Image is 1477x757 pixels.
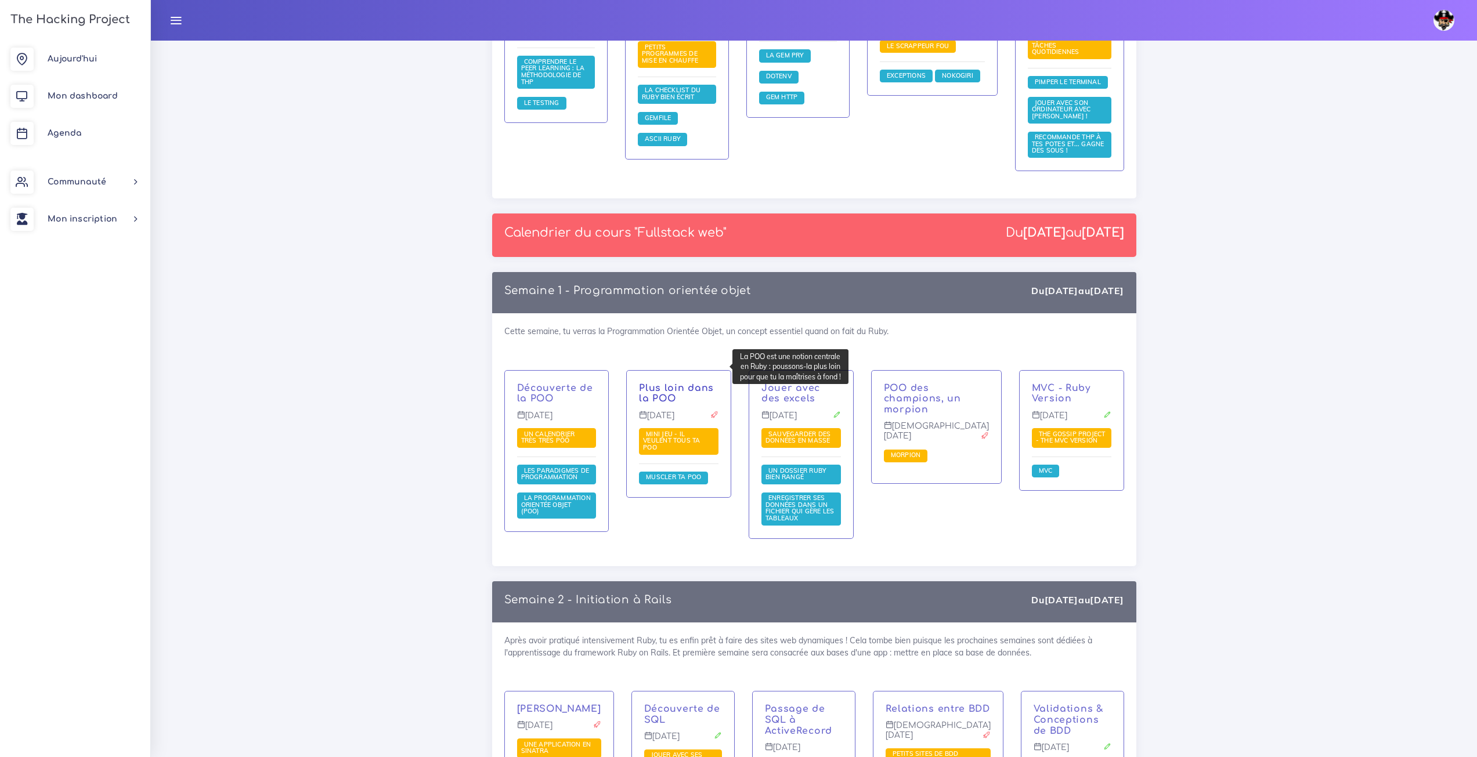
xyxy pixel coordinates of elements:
[1032,411,1111,429] p: [DATE]
[642,135,683,143] a: ASCII Ruby
[642,114,674,122] a: Gemfile
[517,383,593,404] a: Découverte de la POO
[517,720,601,739] p: [DATE]
[1090,285,1124,296] strong: [DATE]
[763,93,801,101] span: Gem HTTP
[884,421,989,450] p: [DEMOGRAPHIC_DATA][DATE]
[1045,594,1078,606] strong: [DATE]
[939,71,976,79] span: Nokogiri
[1032,133,1104,154] span: Recommande THP à tes potes et... gagne des sous !
[763,72,795,80] span: Dotenv
[763,52,807,60] a: La gem PRY
[765,494,834,522] span: Enregistrer ses données dans un fichier qui gère les tableaux
[763,93,801,102] a: Gem HTTP
[939,72,976,80] a: Nokogiri
[643,473,704,481] span: Muscler ta POO
[1023,226,1066,240] strong: [DATE]
[761,383,841,405] p: Jouer avec des excels
[1082,226,1124,240] strong: [DATE]
[504,593,672,606] p: Semaine 2 - Initiation à Rails
[517,411,597,429] p: [DATE]
[521,494,591,516] a: La Programmation Orientée Objet (POO)
[1036,430,1106,445] span: The Gossip Project - The MVC version
[7,13,130,26] h3: The Hacking Project
[504,226,727,240] p: Calendrier du cours "Fullstack web"
[48,178,106,186] span: Communauté
[1433,10,1454,31] img: avatar
[1034,704,1111,736] p: Validations & Conceptions de BDD
[765,704,843,736] p: Passage de SQL à ActiveRecord
[639,383,714,404] a: Plus loin dans la POO
[521,99,562,107] a: Le testing
[521,430,575,445] a: Un calendrier très très PÔÔ
[639,411,718,429] p: [DATE]
[1032,383,1111,405] p: MVC - Ruby Version
[521,58,585,86] a: Comprendre le peer learning : la méthodologie de THP
[521,740,591,755] span: Une application en Sinatra
[644,731,722,750] p: [DATE]
[48,55,97,63] span: Aujourd'hui
[644,704,722,726] p: Découverte de SQL
[1032,78,1104,86] a: Pimper le terminal
[643,473,704,481] a: Muscler ta POO
[1031,593,1124,607] div: Du au
[1032,99,1090,120] span: Jouer avec son ordinateur avec [PERSON_NAME] !
[884,71,929,79] span: Exceptions
[1090,594,1124,606] strong: [DATE]
[521,494,591,515] span: La Programmation Orientée Objet (POO)
[1032,133,1104,155] a: Recommande THP à tes potes et... gagne des sous !
[48,92,118,100] span: Mon dashboard
[884,72,929,80] a: Exceptions
[765,466,826,481] span: Un dossier Ruby bien rangé
[763,73,795,81] a: Dotenv
[1045,285,1078,296] strong: [DATE]
[761,411,841,429] p: [DATE]
[886,704,991,715] p: Relations entre BDD
[884,383,989,415] p: POO des champions, un morpion
[886,720,991,749] p: [DEMOGRAPHIC_DATA][DATE]
[492,313,1136,566] div: Cette semaine, tu verras la Programmation Orientée Objet, un concept essentiel quand on fait du R...
[763,51,807,59] span: La gem PRY
[517,704,601,715] p: [PERSON_NAME]
[642,86,700,102] a: La checklist du Ruby bien écrit
[1036,466,1056,475] span: MVC
[732,349,848,384] div: La POO est une notion centrale en Ruby : poussons-la plus loin pour que tu la maîtrises à fond !
[888,451,923,459] span: Morpion
[1032,99,1090,121] a: Jouer avec son ordinateur avec [PERSON_NAME] !
[642,86,700,101] span: La checklist du Ruby bien écrit
[504,285,751,296] a: Semaine 1 - Programmation orientée objet
[765,430,833,445] span: Sauvegarder des données en masse
[521,57,585,86] span: Comprendre le peer learning : la méthodologie de THP
[642,43,701,64] a: Petits programmes de mise en chauffe
[1006,226,1124,240] div: Du au
[48,215,117,223] span: Mon inscription
[643,430,700,451] span: Mini jeu - il veulent tous ta POO
[884,42,952,50] a: Le scrappeur fou
[1031,284,1124,298] div: Du au
[521,430,575,445] span: Un calendrier très très PÔÔ
[521,466,590,481] a: Les paradigmes de programmation
[643,430,700,452] a: Mini jeu - il veulent tous ta POO
[48,129,81,137] span: Agenda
